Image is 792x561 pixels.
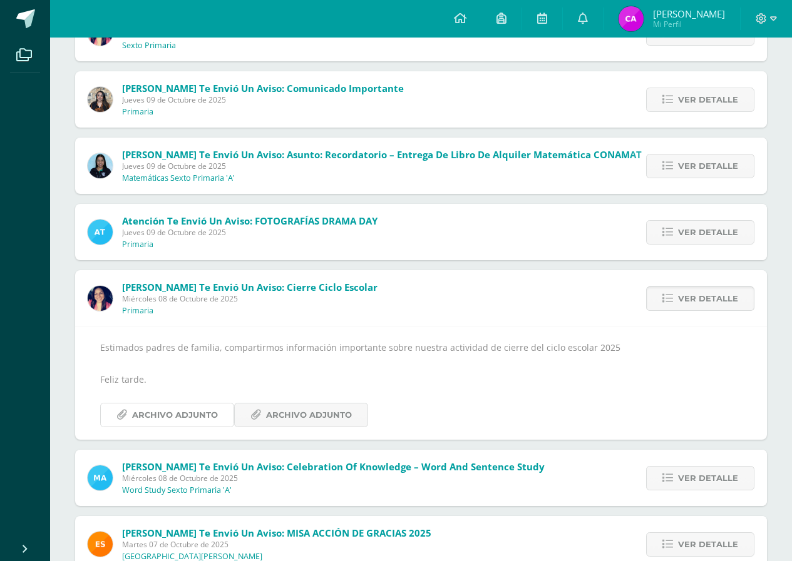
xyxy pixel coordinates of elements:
[122,527,431,539] span: [PERSON_NAME] te envió un aviso: MISA ACCIÓN DE GRACIAS 2025
[678,221,738,244] span: Ver detalle
[88,532,113,557] img: 4ba0fbdb24318f1bbd103ebd070f4524.png
[122,148,642,161] span: [PERSON_NAME] te envió un aviso: Asunto: Recordatorio – Entrega de libro de alquiler Matemática C...
[678,88,738,111] span: Ver detalle
[88,286,113,311] img: 7118ac30b0313437625b59fc2ffd5a9e.png
[678,533,738,556] span: Ver detalle
[122,161,642,171] span: Jueves 09 de Octubre de 2025
[653,8,725,20] span: [PERSON_NAME]
[678,154,738,178] span: Ver detalle
[122,539,431,550] span: Martes 07 de Octubre de 2025
[88,220,113,245] img: 9fc725f787f6a993fc92a288b7a8b70c.png
[122,306,153,316] p: Primaria
[122,293,378,304] span: Miércoles 08 de Octubre de 2025
[122,281,378,293] span: [PERSON_NAME] te envió un aviso: Cierre ciclo escolar
[122,227,378,238] span: Jueves 09 de Octubre de 2025
[122,473,545,483] span: Miércoles 08 de Octubre de 2025
[100,340,742,427] div: Estimados padres de familia, compartirmos información importante sobre nuestra actividad de cierr...
[122,41,176,51] p: Sexto Primaria
[653,19,725,29] span: Mi Perfil
[88,87,113,112] img: b28abd5fc8ba3844de867acb3a65f220.png
[100,403,234,427] a: Archivo Adjunto
[122,107,153,117] p: Primaria
[122,82,404,94] span: [PERSON_NAME] te envió un aviso: Comunicado Importante
[619,6,644,31] img: 386326765ab7d4a173a90e2fe536d655.png
[122,173,235,183] p: Matemáticas Sexto Primaria 'A'
[266,403,352,427] span: Archivo Adjunto
[88,153,113,178] img: 1c2e75a0a924ffa84caa3ccf4b89f7cc.png
[678,467,738,490] span: Ver detalle
[88,465,113,490] img: 51297686cd001f20f1b4136f7b1f914a.png
[234,403,368,427] a: Archivo Adjunto
[122,240,153,250] p: Primaria
[122,215,378,227] span: Atención te envió un aviso: FOTOGRAFÍAS DRAMA DAY
[122,460,545,473] span: [PERSON_NAME] te envió un aviso: Celebration of Knowledge – Word and Sentence Study
[122,485,232,495] p: Word Study Sexto Primaria 'A'
[678,287,738,310] span: Ver detalle
[122,94,404,105] span: Jueves 09 de Octubre de 2025
[132,403,218,427] span: Archivo Adjunto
